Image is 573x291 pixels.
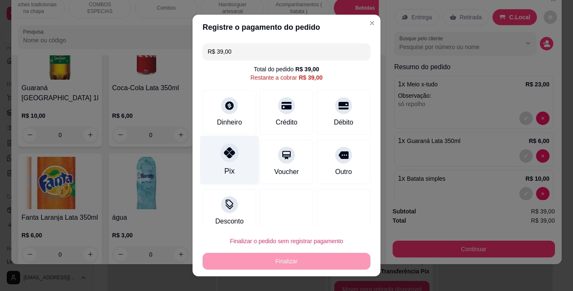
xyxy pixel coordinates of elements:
[217,117,242,127] div: Dinheiro
[335,167,352,177] div: Outro
[254,65,319,73] div: Total do pedido
[365,16,379,30] button: Close
[224,166,234,177] div: Pix
[295,65,319,73] div: R$ 39,00
[193,15,380,40] header: Registre o pagamento do pedido
[215,216,244,226] div: Desconto
[208,43,365,60] input: Ex.: hambúrguer de cordeiro
[276,117,297,127] div: Crédito
[250,73,323,82] div: Restante a cobrar
[274,167,299,177] div: Voucher
[299,73,323,82] div: R$ 39,00
[203,233,370,249] button: Finalizar o pedido sem registrar pagamento
[334,117,353,127] div: Débito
